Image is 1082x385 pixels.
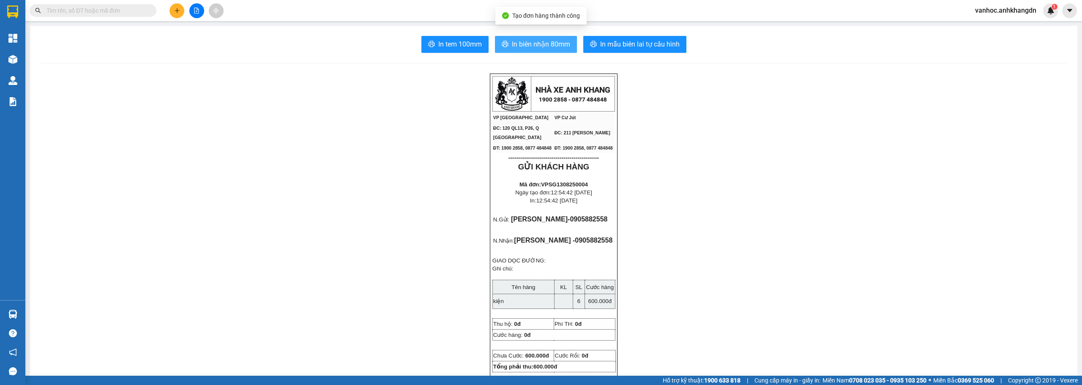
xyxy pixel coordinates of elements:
[575,321,582,327] span: 0đ
[9,329,17,337] span: question-circle
[492,265,514,272] span: Ghi chú:
[515,189,592,196] span: Ngày tạo đơn:
[8,34,17,43] img: dashboard-icon
[539,96,607,103] strong: 1900 2858 - 0877 484848
[7,7,93,27] div: VP [GEOGRAPHIC_DATA]
[493,145,552,150] span: ĐT: 1900 2858, 0877 484848
[421,36,489,53] button: printerIn tem 100mm
[98,55,116,74] span: Chưa cước :
[518,162,589,171] strong: GỬI KHÁCH HÀNG
[555,145,613,150] span: ĐT: 1900 2858, 0877 484848
[570,216,607,223] span: 0905882558
[575,284,582,290] span: SL
[98,55,159,75] div: 300.000
[8,97,17,106] img: solution-icon
[555,115,576,120] span: VP Cư Jút
[7,38,93,49] div: 0989747413
[502,41,508,49] span: printer
[560,284,567,290] span: KL
[495,77,529,111] img: logo
[1052,4,1057,10] sup: 1
[493,216,509,223] span: N.Gửi:
[958,377,994,384] strong: 0369 525 060
[530,197,577,204] span: In:
[189,3,204,18] button: file-add
[511,284,535,290] span: Tên hàng
[555,130,610,135] span: ĐC: 211 [PERSON_NAME]
[8,310,17,319] img: warehouse-icon
[933,376,994,385] span: Miền Bắc
[1066,7,1074,14] span: caret-down
[577,298,580,304] span: 6
[512,39,570,49] span: In biên nhận 80mm
[754,376,820,385] span: Cung cấp máy in - giấy in:
[536,197,578,204] span: 12:54:42 [DATE]
[9,348,17,356] span: notification
[968,5,1043,16] span: vanhoc.anhkhangdn
[575,237,612,244] span: 0905882558
[194,8,199,14] span: file-add
[525,352,549,359] span: 600.000đ
[533,363,557,370] span: 600.000đ
[493,126,541,140] span: ĐC: 120 QL13, P26, Q [GEOGRAPHIC_DATA]
[600,39,680,49] span: In mẫu biên lai tự cấu hình
[493,115,549,120] span: VP [GEOGRAPHIC_DATA]
[493,352,549,359] span: Chưa Cước:
[428,41,435,49] span: printer
[514,237,612,244] span: [PERSON_NAME] -
[46,6,146,15] input: Tìm tên, số ĐT hoặc mã đơn
[510,376,541,381] span: Người gửi hàng
[568,216,607,223] span: -
[99,27,158,38] div: phi cường
[555,321,574,327] span: Phí TH:
[493,238,514,244] span: N.Nhận:
[209,3,224,18] button: aim
[213,8,219,14] span: aim
[663,376,740,385] span: Hỗ trợ kỹ thuật:
[849,377,926,384] strong: 0708 023 035 - 0935 103 250
[99,38,158,49] div: 0989747413
[747,376,748,385] span: |
[704,377,740,384] strong: 1900 633 818
[508,154,599,161] span: ----------------------------------------------
[582,352,588,359] span: 0đ
[169,3,184,18] button: plus
[586,284,614,290] span: Cước hàng
[502,12,509,19] span: check-circle
[555,352,588,359] span: Cước Rồi:
[1000,376,1002,385] span: |
[590,41,597,49] span: printer
[514,321,521,327] span: 0đ
[35,8,41,14] span: search
[9,367,17,375] span: message
[495,36,577,53] button: printerIn biên nhận 80mm
[1035,377,1041,383] span: copyright
[571,376,602,381] span: NV tạo đơn
[438,39,482,49] span: In tem 100mm
[524,332,531,338] span: 0đ
[1053,4,1056,10] span: 1
[7,27,93,38] div: phi cường
[7,8,20,17] span: Gửi:
[536,85,610,95] strong: NHÀ XE ANH KHANG
[7,5,18,18] img: logo-vxr
[493,321,513,327] span: Thu hộ:
[493,298,504,304] span: kiện
[822,376,926,385] span: Miền Nam
[512,12,580,19] span: Tạo đơn hàng thành công
[519,181,588,188] strong: Mã đơn:
[1062,3,1077,18] button: caret-down
[99,7,158,27] div: VP Cư Jút
[541,181,588,188] span: VPSG1308250004
[551,189,592,196] span: 12:54:42 [DATE]
[8,76,17,85] img: warehouse-icon
[99,8,119,17] span: Nhận:
[929,379,931,382] span: ⚪️
[8,55,17,64] img: warehouse-icon
[511,216,568,223] span: [PERSON_NAME]
[492,257,546,264] span: GIAO DỌC ĐƯỜNG:
[493,363,557,370] strong: Tổng phải thu:
[1047,7,1055,14] img: icon-new-feature
[583,36,686,53] button: printerIn mẫu biên lai tự cấu hình
[588,298,612,304] span: 600.000đ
